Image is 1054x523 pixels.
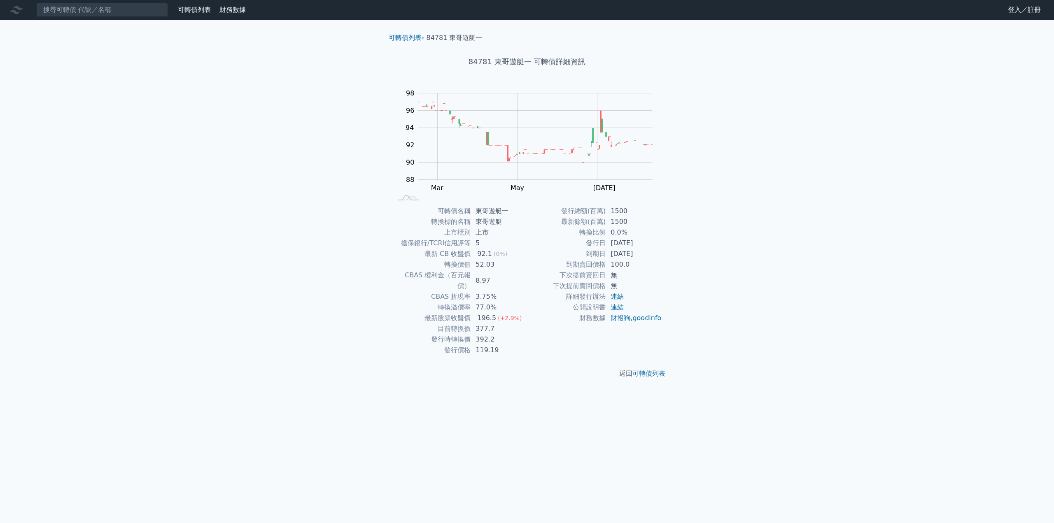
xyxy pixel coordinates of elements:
[606,216,662,227] td: 1500
[431,184,444,192] tspan: Mar
[606,259,662,270] td: 100.0
[527,216,606,227] td: 最新餘額(百萬)
[392,323,471,334] td: 目前轉換價
[476,313,498,323] div: 196.5
[392,270,471,291] td: CBAS 權利金（百元報價）
[471,216,527,227] td: 東哥遊艇
[527,291,606,302] td: 詳細發行辦法
[611,303,624,311] a: 連結
[392,313,471,323] td: 最新股票收盤價
[606,206,662,216] td: 1500
[527,238,606,249] td: 發行日
[389,33,424,43] li: ›
[606,313,662,323] td: ,
[406,141,414,149] tspan: 92
[36,3,168,17] input: 搜尋可轉債 代號／名稱
[593,184,616,192] tspan: [DATE]
[606,238,662,249] td: [DATE]
[219,6,246,14] a: 財務數據
[406,124,414,132] tspan: 94
[606,281,662,291] td: 無
[382,56,672,67] h1: 84781 東哥遊艇一 可轉債詳細資訊
[611,293,624,300] a: 連結
[632,314,661,322] a: goodinfo
[476,249,494,259] div: 92.1
[392,345,471,356] td: 發行價格
[606,227,662,238] td: 0.0%
[427,33,483,43] li: 84781 東哥遊艇一
[392,291,471,302] td: CBAS 折現率
[606,249,662,259] td: [DATE]
[406,89,414,97] tspan: 98
[611,314,630,322] a: 財報狗
[406,158,414,166] tspan: 90
[471,302,527,313] td: 77.0%
[392,334,471,345] td: 發行時轉換價
[632,370,665,377] a: 可轉債列表
[471,259,527,270] td: 52.03
[406,107,414,114] tspan: 96
[392,249,471,259] td: 最新 CB 收盤價
[527,249,606,259] td: 到期日
[471,238,527,249] td: 5
[527,313,606,323] td: 財務數據
[527,259,606,270] td: 到期賣回價格
[1001,3,1047,16] a: 登入／註冊
[392,216,471,227] td: 轉換標的名稱
[606,270,662,281] td: 無
[471,270,527,291] td: 8.97
[389,34,422,42] a: 可轉債列表
[527,227,606,238] td: 轉換比例
[392,238,471,249] td: 擔保銀行/TCRI信用評等
[511,184,524,192] tspan: May
[471,345,527,356] td: 119.19
[382,369,672,379] p: 返回
[527,206,606,216] td: 發行總額(百萬)
[527,302,606,313] td: 公開說明書
[471,227,527,238] td: 上市
[471,291,527,302] td: 3.75%
[498,315,522,321] span: (+2.9%)
[392,259,471,270] td: 轉換價值
[401,89,665,192] g: Chart
[527,281,606,291] td: 下次提前賣回價格
[392,302,471,313] td: 轉換溢價率
[471,323,527,334] td: 377.7
[471,334,527,345] td: 392.2
[471,206,527,216] td: 東哥遊艇一
[494,251,507,257] span: (0%)
[527,270,606,281] td: 下次提前賣回日
[392,206,471,216] td: 可轉債名稱
[178,6,211,14] a: 可轉債列表
[406,176,414,184] tspan: 88
[392,227,471,238] td: 上市櫃別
